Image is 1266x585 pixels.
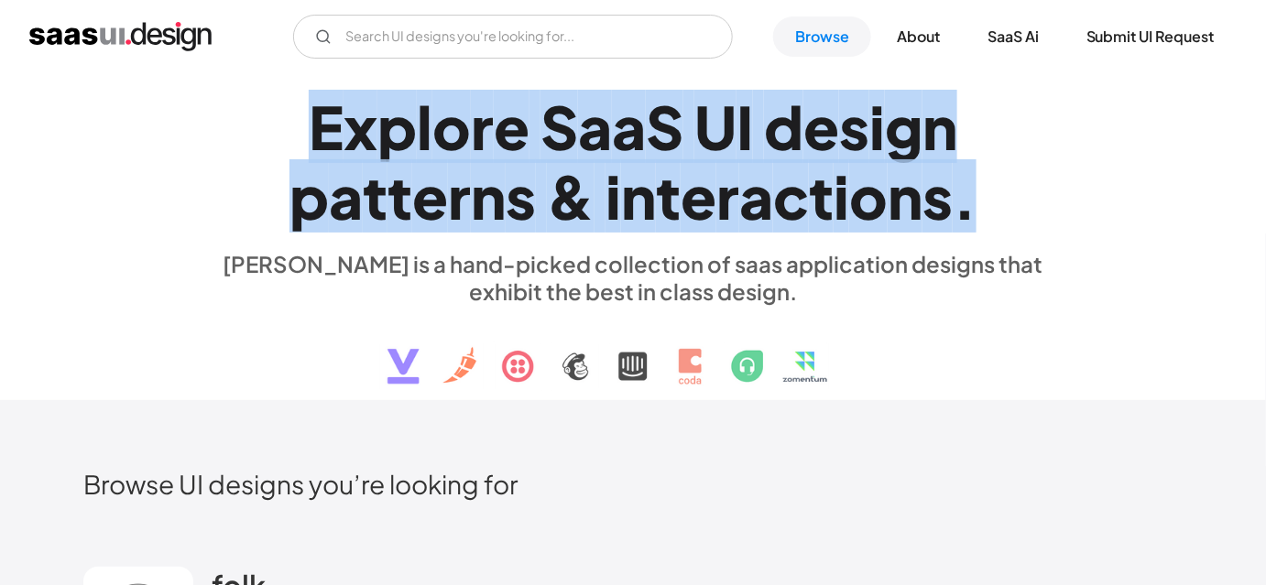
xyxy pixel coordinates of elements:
input: Search UI designs you're looking for... [293,15,733,59]
div: i [834,161,849,232]
div: i [869,92,885,162]
div: a [612,92,646,162]
div: I [737,92,753,162]
div: l [417,92,432,162]
div: n [922,92,957,162]
div: t [387,161,412,232]
form: Email Form [293,15,733,59]
div: t [363,161,387,232]
a: Browse [773,16,871,57]
div: p [289,161,329,232]
div: c [773,161,809,232]
div: t [809,161,834,232]
a: Submit UI Request [1064,16,1237,57]
div: n [621,161,656,232]
div: t [656,161,681,232]
a: About [875,16,962,57]
div: E [309,92,344,162]
div: r [716,161,739,232]
div: o [849,161,888,232]
div: g [885,92,922,162]
h1: Explore SaaS UI design patterns & interactions. [212,92,1054,233]
div: s [839,92,869,162]
div: d [764,92,803,162]
div: s [506,161,536,232]
div: S [540,92,578,162]
div: & [547,161,595,232]
div: a [578,92,612,162]
div: p [377,92,417,162]
div: n [471,161,506,232]
h2: Browse UI designs you’re looking for [83,468,1183,500]
div: x [344,92,377,162]
div: [PERSON_NAME] is a hand-picked collection of saas application designs that exhibit the best in cl... [212,250,1054,305]
div: e [412,161,448,232]
div: a [739,161,773,232]
div: S [646,92,683,162]
div: o [432,92,471,162]
a: SaaS Ai [966,16,1061,57]
img: text, icon, saas logo [355,305,911,400]
div: s [922,161,953,232]
div: i [606,161,621,232]
div: U [694,92,737,162]
div: e [803,92,839,162]
div: r [471,92,494,162]
div: e [681,161,716,232]
div: e [494,92,529,162]
a: home [29,22,212,51]
div: n [888,161,922,232]
div: . [953,161,977,232]
div: r [448,161,471,232]
div: a [329,161,363,232]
